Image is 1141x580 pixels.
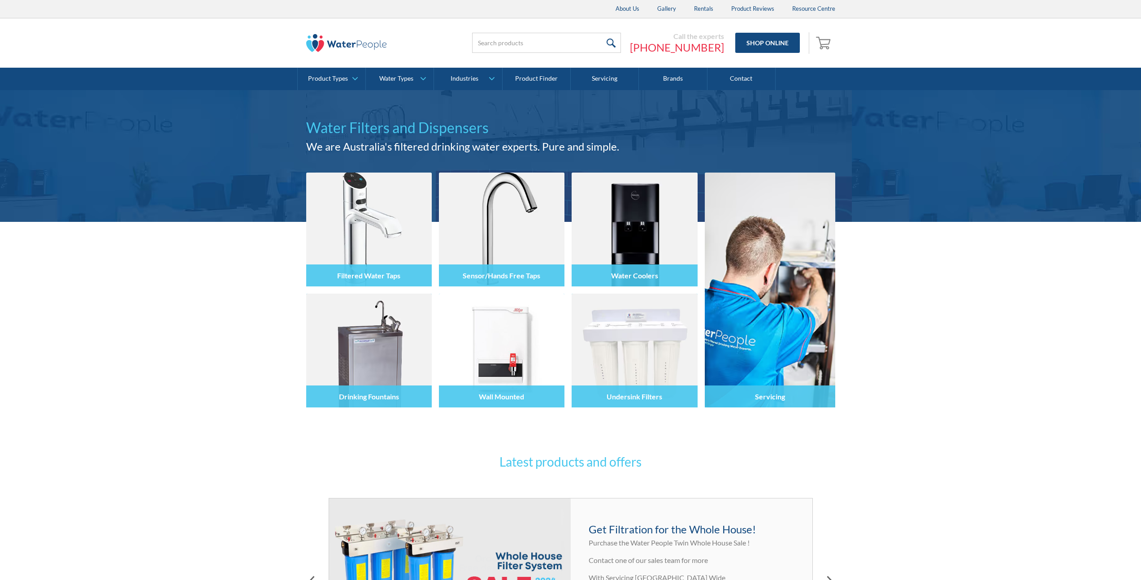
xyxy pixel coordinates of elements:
a: Industries [434,68,502,90]
div: Call the experts [630,32,724,41]
h4: Water Coolers [611,271,658,280]
h4: Sensor/Hands Free Taps [463,271,540,280]
img: The Water People [306,34,387,52]
p: Contact one of our sales team for more [589,555,794,566]
div: Industries [451,75,478,82]
div: Product Types [308,75,348,82]
img: shopping cart [816,35,833,50]
input: Search products [472,33,621,53]
img: Filtered Water Taps [306,173,432,286]
a: Water Types [366,68,434,90]
img: Drinking Fountains [306,294,432,407]
a: Product Types [298,68,365,90]
a: Contact [707,68,776,90]
a: Servicing [705,173,835,407]
a: Product Finder [503,68,571,90]
h4: Undersink Filters [607,392,662,401]
img: Water Coolers [572,173,697,286]
a: [PHONE_NUMBER] [630,41,724,54]
h4: Filtered Water Taps [337,271,400,280]
img: Undersink Filters [572,294,697,407]
h3: Latest products and offers [396,452,746,471]
h4: Drinking Fountains [339,392,399,401]
h4: Servicing [755,392,785,401]
a: Brands [639,68,707,90]
div: Water Types [379,75,413,82]
a: Shop Online [735,33,800,53]
h4: Wall Mounted [479,392,524,401]
img: Wall Mounted [439,294,564,407]
a: Servicing [571,68,639,90]
img: Sensor/Hands Free Taps [439,173,564,286]
a: Open empty cart [814,32,835,54]
p: Purchase the Water People Twin Whole House Sale ! [589,537,794,548]
h4: Get Filtration for the Whole House! [589,521,794,537]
